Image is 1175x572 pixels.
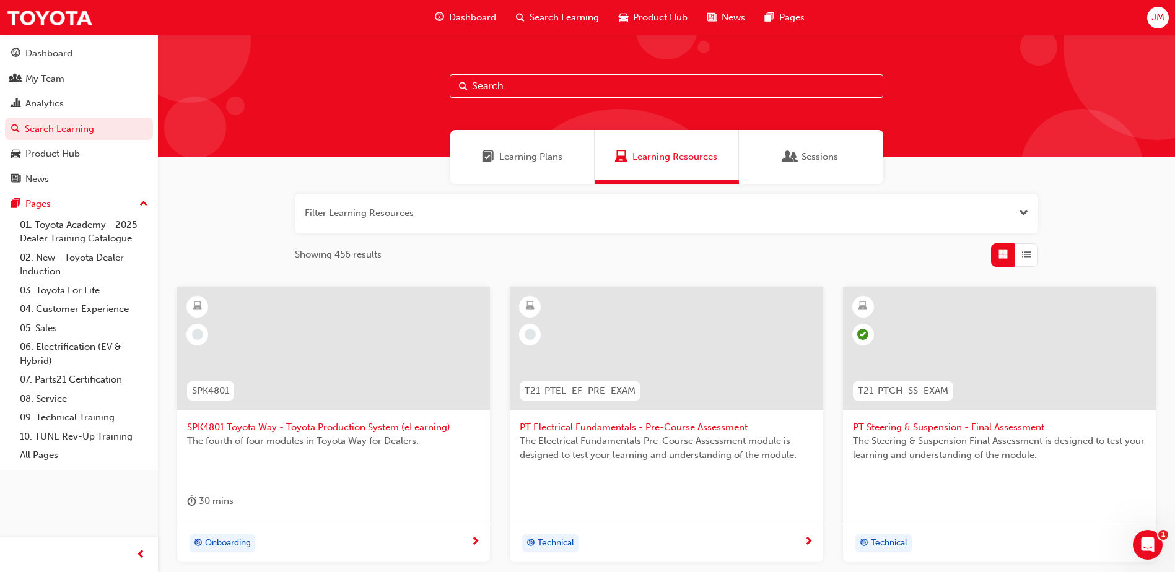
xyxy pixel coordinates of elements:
[530,11,599,25] span: Search Learning
[765,10,774,25] span: pages-icon
[11,98,20,110] span: chart-icon
[192,329,203,340] span: learningRecordVerb_NONE-icon
[1147,7,1169,28] button: JM
[139,196,148,212] span: up-icon
[435,10,444,25] span: guage-icon
[187,420,480,435] span: SPK4801 Toyota Way - Toyota Production System (eLearning)
[25,172,49,186] div: News
[619,10,628,25] span: car-icon
[187,493,234,509] div: 30 mins
[15,337,153,370] a: 06. Electrification (EV & Hybrid)
[697,5,755,30] a: news-iconNews
[187,434,480,448] span: The fourth of four modules in Toyota Way for Dealers.
[25,72,64,86] div: My Team
[25,197,51,211] div: Pages
[193,298,202,314] span: learningResourceType_ELEARNING-icon
[784,150,797,164] span: Sessions
[295,248,382,262] span: Showing 456 results
[857,329,868,340] span: learningRecordVerb_COMPLETE-icon
[425,5,506,30] a: guage-iconDashboard
[15,370,153,389] a: 07. Parts21 Certification
[802,150,838,164] span: Sessions
[5,193,153,215] button: Pages
[15,408,153,427] a: 09. Technical Training
[525,329,536,340] span: learningRecordVerb_NONE-icon
[633,11,688,25] span: Product Hub
[5,67,153,90] a: My Team
[853,420,1146,435] span: PT Steering & Suspension - Final Assessment
[5,168,153,191] a: News
[205,536,251,550] span: Onboarding
[450,74,883,98] input: Search...
[755,5,815,30] a: pages-iconPages
[15,427,153,446] a: 10. TUNE Rev-Up Training
[860,535,868,552] span: target-icon
[449,11,496,25] span: Dashboard
[25,97,64,111] div: Analytics
[15,300,153,319] a: 04. Customer Experience
[471,537,480,548] span: next-icon
[632,150,717,164] span: Learning Resources
[538,536,574,550] span: Technical
[177,287,490,563] a: SPK4801SPK4801 Toyota Way - Toyota Production System (eLearning)The fourth of four modules in Toy...
[15,389,153,409] a: 08. Service
[722,11,745,25] span: News
[136,547,146,563] span: prev-icon
[192,384,229,398] span: SPK4801
[516,10,525,25] span: search-icon
[194,535,203,552] span: target-icon
[858,298,867,314] span: learningResourceType_ELEARNING-icon
[526,535,535,552] span: target-icon
[853,434,1146,462] span: The Steering & Suspension Final Assessment is designed to test your learning and understanding of...
[609,5,697,30] a: car-iconProduct Hub
[1022,248,1031,262] span: List
[739,130,883,184] a: SessionsSessions
[15,248,153,281] a: 02. New - Toyota Dealer Induction
[11,74,20,85] span: people-icon
[482,150,494,164] span: Learning Plans
[520,420,813,435] span: PT Electrical Fundamentals - Pre-Course Assessment
[25,46,72,61] div: Dashboard
[1158,530,1168,540] span: 1
[506,5,609,30] a: search-iconSearch Learning
[11,48,20,59] span: guage-icon
[525,384,636,398] span: T21-PTEL_EF_PRE_EXAM
[5,142,153,165] a: Product Hub
[526,298,535,314] span: learningResourceType_ELEARNING-icon
[450,130,595,184] a: Learning PlansLearning Plans
[25,147,80,161] div: Product Hub
[5,118,153,141] a: Search Learning
[5,40,153,193] button: DashboardMy TeamAnalyticsSearch LearningProduct HubNews
[11,124,20,135] span: search-icon
[499,150,562,164] span: Learning Plans
[615,150,627,164] span: Learning Resources
[520,434,813,462] span: The Electrical Fundamentals Pre-Course Assessment module is designed to test your learning and un...
[779,11,805,25] span: Pages
[15,319,153,338] a: 05. Sales
[5,42,153,65] a: Dashboard
[6,4,93,32] img: Trak
[707,10,717,25] span: news-icon
[1133,530,1163,560] iframe: Intercom live chat
[459,79,468,93] span: Search
[5,92,153,115] a: Analytics
[11,199,20,210] span: pages-icon
[871,536,907,550] span: Technical
[510,287,823,563] a: T21-PTEL_EF_PRE_EXAMPT Electrical Fundamentals - Pre-Course AssessmentThe Electrical Fundamentals...
[858,384,948,398] span: T21-PTCH_SS_EXAM
[1019,206,1028,220] button: Open the filter
[998,248,1008,262] span: Grid
[1151,11,1164,25] span: JM
[11,174,20,185] span: news-icon
[15,281,153,300] a: 03. Toyota For Life
[843,287,1156,563] a: T21-PTCH_SS_EXAMPT Steering & Suspension - Final AssessmentThe Steering & Suspension Final Assess...
[11,149,20,160] span: car-icon
[15,215,153,248] a: 01. Toyota Academy - 2025 Dealer Training Catalogue
[804,537,813,548] span: next-icon
[15,446,153,465] a: All Pages
[595,130,739,184] a: Learning ResourcesLearning Resources
[187,493,196,509] span: duration-icon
